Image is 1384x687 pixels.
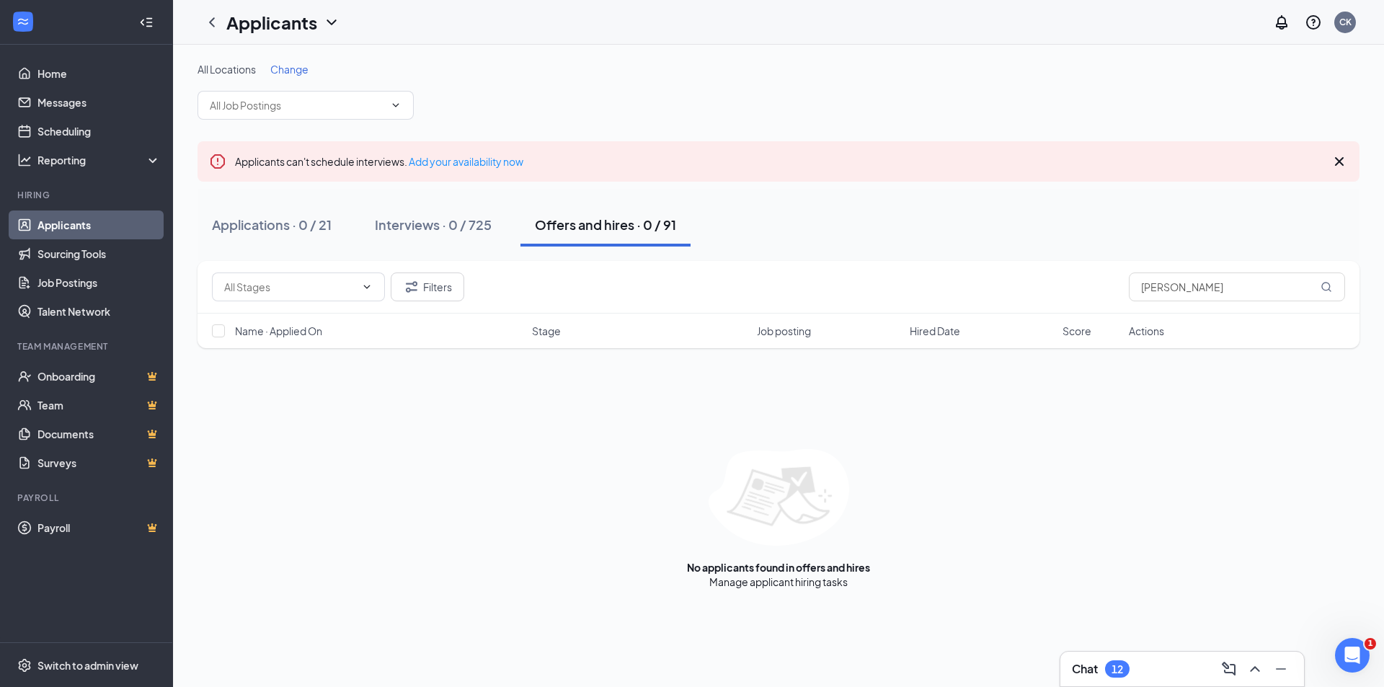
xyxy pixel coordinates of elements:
svg: Notifications [1273,14,1290,31]
svg: ChevronDown [361,281,373,293]
span: Actions [1129,324,1164,338]
a: DocumentsCrown [37,420,161,448]
span: Job posting [757,324,811,338]
a: PayrollCrown [37,513,161,542]
div: Reporting [37,153,161,167]
div: Team Management [17,340,158,353]
input: Search in offers and hires [1129,272,1345,301]
div: Applications · 0 / 21 [212,216,332,234]
svg: Collapse [139,15,154,30]
div: No applicants found in offers and hires [687,560,870,575]
svg: ChevronLeft [203,14,221,31]
svg: ChevronDown [323,14,340,31]
svg: Settings [17,658,32,673]
a: OnboardingCrown [37,362,161,391]
div: Offers and hires · 0 / 91 [535,216,676,234]
svg: MagnifyingGlass [1321,281,1332,293]
a: SurveysCrown [37,448,161,477]
h1: Applicants [226,10,317,35]
svg: Error [209,153,226,170]
div: CK [1339,16,1352,28]
span: All Locations [198,63,256,76]
span: Stage [532,324,561,338]
a: TeamCrown [37,391,161,420]
span: Score [1063,324,1091,338]
div: Hiring [17,189,158,201]
span: Name · Applied On [235,324,322,338]
input: All Stages [224,279,355,295]
a: Add your availability now [409,155,523,168]
svg: Filter [403,278,420,296]
button: ComposeMessage [1217,657,1241,681]
svg: WorkstreamLogo [16,14,30,29]
a: Scheduling [37,117,161,146]
svg: Cross [1331,153,1348,170]
button: Filter Filters [391,272,464,301]
span: 1 [1365,638,1376,650]
svg: ChevronUp [1246,660,1264,678]
a: Home [37,59,161,88]
span: Applicants can't schedule interviews. [235,155,523,168]
h3: Chat [1072,661,1098,677]
span: Change [270,63,309,76]
span: Hired Date [910,324,960,338]
svg: ChevronDown [390,99,402,111]
input: All Job Postings [210,97,384,113]
a: Applicants [37,210,161,239]
svg: ComposeMessage [1220,660,1238,678]
div: Manage applicant hiring tasks [709,575,848,589]
a: Messages [37,88,161,117]
a: Talent Network [37,297,161,326]
button: ChevronUp [1243,657,1267,681]
div: Switch to admin view [37,658,138,673]
img: empty-state [709,449,849,546]
a: Sourcing Tools [37,239,161,268]
div: 12 [1112,663,1123,675]
svg: Minimize [1272,660,1290,678]
svg: Analysis [17,153,32,167]
a: Job Postings [37,268,161,297]
div: Payroll [17,492,158,504]
button: Minimize [1269,657,1292,681]
svg: QuestionInfo [1305,14,1322,31]
div: Interviews · 0 / 725 [375,216,492,234]
iframe: Intercom live chat [1335,638,1370,673]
